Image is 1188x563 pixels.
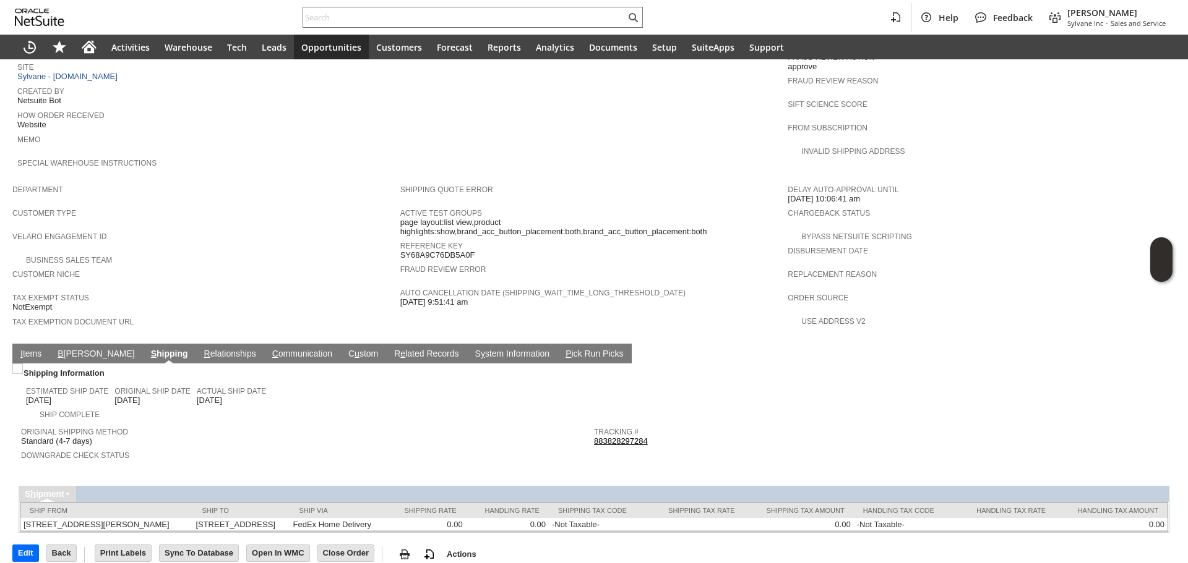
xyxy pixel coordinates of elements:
[788,294,848,302] a: Order Source
[17,120,46,130] span: Website
[114,396,140,405] span: [DATE]
[12,232,106,241] a: Velaro Engagement ID
[475,507,540,514] div: Handling Rate
[558,507,639,514] div: Shipping Tax Code
[788,247,868,255] a: Disbursement Date
[801,317,865,326] a: Use Address V2
[197,387,266,396] a: Actual Ship Date
[589,41,637,53] span: Documents
[301,41,361,53] span: Opportunities
[95,545,151,561] input: Print Labels
[21,451,129,460] a: Downgrade Check Status
[12,302,52,312] span: NotExempt
[294,35,369,59] a: Opportunities
[657,507,735,514] div: Shipping Tax Rate
[684,35,742,59] a: SuiteApps
[395,507,456,514] div: Shipping Rate
[385,518,465,531] td: 0.00
[400,218,782,237] span: page layout:list view,product highlights:show,brand_acc_button_placement:both,brand_acc_button_pl...
[82,40,97,54] svg: Home
[400,250,475,260] span: SY68A9C76DB5A0F
[788,185,898,194] a: Delay Auto-Approval Until
[391,349,462,360] a: Related Records
[12,185,63,194] a: Department
[1153,346,1168,361] a: Unrolled view on
[15,35,45,59] a: Recent Records
[15,9,64,26] svg: logo
[47,545,76,561] input: Back
[1055,518,1168,531] td: 0.00
[562,349,626,360] a: Pick Run Picks
[1067,19,1103,28] span: Sylvane Inc
[528,35,582,59] a: Analytics
[788,77,878,85] a: Fraud Review Reason
[17,111,105,120] a: How Order Received
[965,507,1046,514] div: Handling Tax Rate
[17,63,34,72] a: Site
[863,507,947,514] div: Handling Tax Code
[788,194,860,204] span: [DATE] 10:06:41 am
[272,349,278,358] span: C
[400,185,493,194] a: Shipping Quote Error
[12,363,23,374] img: Unchecked
[157,35,220,59] a: Warehouse
[52,40,67,54] svg: Shortcuts
[17,72,121,81] a: Sylvane - [DOMAIN_NAME]
[21,436,92,446] span: Standard (4-7 days)
[20,349,23,358] span: I
[801,232,911,241] a: Bypass NetSuite Scripting
[400,209,482,218] a: Active Test Groups
[422,547,437,562] img: add-record.svg
[202,507,280,514] div: Ship To
[788,124,867,132] a: From Subscription
[20,518,192,531] td: [STREET_ADDRESS][PERSON_NAME]
[742,35,791,59] a: Support
[369,35,429,59] a: Customers
[744,518,854,531] td: 0.00
[594,428,639,436] a: Tracking #
[30,507,183,514] div: Ship From
[1111,19,1166,28] span: Sales and Service
[788,209,870,218] a: Chargeback Status
[692,41,734,53] span: SuiteApps
[749,41,784,53] span: Support
[220,35,254,59] a: Tech
[299,507,377,514] div: Ship Via
[12,318,134,326] a: Tax Exemption Document URL
[594,436,648,446] a: 883828297284
[148,349,191,360] a: Shipping
[192,518,290,531] td: [STREET_ADDRESS]
[25,489,64,499] a: Shipment
[566,349,571,358] span: P
[26,387,108,396] a: Estimated Ship Date
[104,35,157,59] a: Activities
[645,35,684,59] a: Setup
[254,35,294,59] a: Leads
[376,41,422,53] span: Customers
[204,349,210,358] span: R
[26,396,51,405] span: [DATE]
[345,349,381,360] a: Custom
[30,489,36,499] span: h
[488,41,521,53] span: Reports
[114,387,190,396] a: Original Ship Date
[788,270,877,279] a: Replacement reason
[22,40,37,54] svg: Recent Records
[400,265,486,274] a: Fraud Review Error
[429,35,480,59] a: Forecast
[400,349,405,358] span: e
[788,100,867,109] a: Sift Science Score
[442,549,481,559] a: Actions
[21,366,589,380] div: Shipping Information
[1106,19,1108,28] span: -
[303,10,626,25] input: Search
[652,41,677,53] span: Setup
[993,12,1033,23] span: Feedback
[400,242,463,250] a: Reference Key
[12,270,80,279] a: Customer Niche
[1150,260,1173,282] span: Oracle Guided Learning Widget. To move around, please hold and drag
[21,428,128,436] a: Original Shipping Method
[17,135,40,144] a: Memo
[227,41,247,53] span: Tech
[151,349,157,358] span: S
